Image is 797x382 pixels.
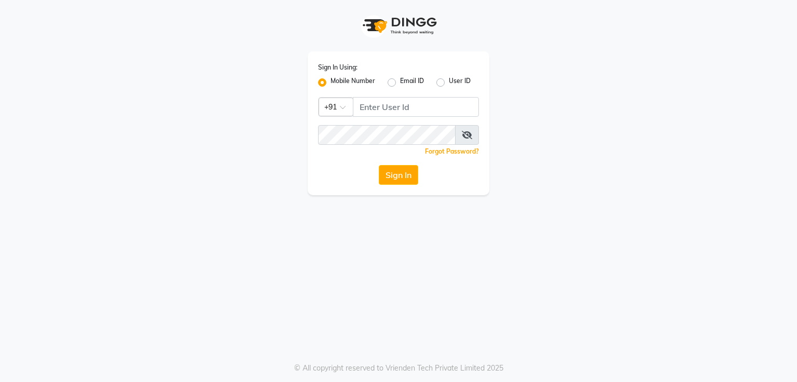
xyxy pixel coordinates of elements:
[400,76,424,89] label: Email ID
[357,10,440,41] img: logo1.svg
[449,76,471,89] label: User ID
[331,76,375,89] label: Mobile Number
[318,125,456,145] input: Username
[318,63,358,72] label: Sign In Using:
[379,165,418,185] button: Sign In
[353,97,479,117] input: Username
[425,147,479,155] a: Forgot Password?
